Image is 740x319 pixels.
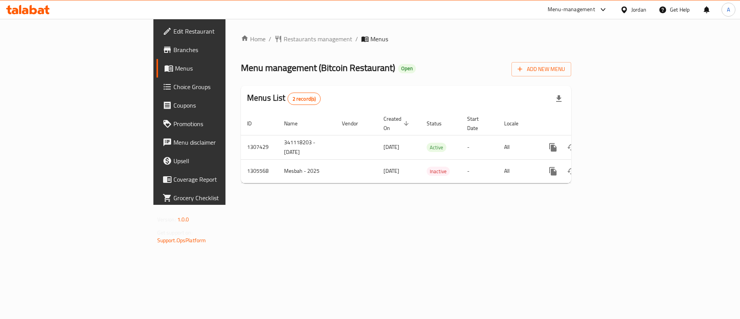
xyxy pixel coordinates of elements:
[173,156,271,165] span: Upsell
[370,34,388,44] span: Menus
[548,5,595,14] div: Menu-management
[498,159,538,183] td: All
[461,159,498,183] td: -
[173,138,271,147] span: Menu disclaimer
[518,64,565,74] span: Add New Menu
[461,135,498,159] td: -
[278,159,336,183] td: Mesbah - 2025
[173,175,271,184] span: Coverage Report
[727,5,730,14] span: A
[247,119,262,128] span: ID
[156,170,277,189] a: Coverage Report
[284,119,308,128] span: Name
[156,133,277,152] a: Menu disclaimer
[247,92,321,105] h2: Menus List
[156,59,277,78] a: Menus
[498,135,538,159] td: All
[511,62,571,76] button: Add New Menu
[173,82,271,91] span: Choice Groups
[544,162,562,181] button: more
[383,166,399,176] span: [DATE]
[241,34,571,44] nav: breadcrumb
[550,89,568,108] div: Export file
[156,22,277,41] a: Edit Restaurant
[241,112,624,183] table: enhanced table
[288,95,321,103] span: 2 record(s)
[427,167,450,176] span: Inactive
[467,114,489,133] span: Start Date
[538,112,624,135] th: Actions
[544,138,562,157] button: more
[156,152,277,170] a: Upsell
[173,193,271,203] span: Grocery Checklist
[241,59,395,76] span: Menu management ( Bitcoin Restaurant )
[427,167,450,176] div: Inactive
[355,34,358,44] li: /
[284,34,352,44] span: Restaurants management
[175,64,271,73] span: Menus
[631,5,646,14] div: Jordan
[173,119,271,128] span: Promotions
[156,78,277,96] a: Choice Groups
[398,65,416,72] span: Open
[383,142,399,152] span: [DATE]
[156,115,277,133] a: Promotions
[504,119,528,128] span: Locale
[157,214,176,224] span: Version:
[157,235,206,245] a: Support.OpsPlatform
[398,64,416,73] div: Open
[173,101,271,110] span: Coupons
[157,228,193,238] span: Get support on:
[156,189,277,207] a: Grocery Checklist
[177,214,189,224] span: 1.0.0
[278,135,336,159] td: 341118203 - [DATE]
[173,27,271,36] span: Edit Restaurant
[427,143,446,152] span: Active
[288,93,321,105] div: Total records count
[342,119,368,128] span: Vendor
[383,114,411,133] span: Created On
[156,96,277,115] a: Coupons
[156,41,277,59] a: Branches
[562,162,581,181] button: Change Status
[173,45,271,54] span: Branches
[274,34,352,44] a: Restaurants management
[427,119,452,128] span: Status
[562,138,581,157] button: Change Status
